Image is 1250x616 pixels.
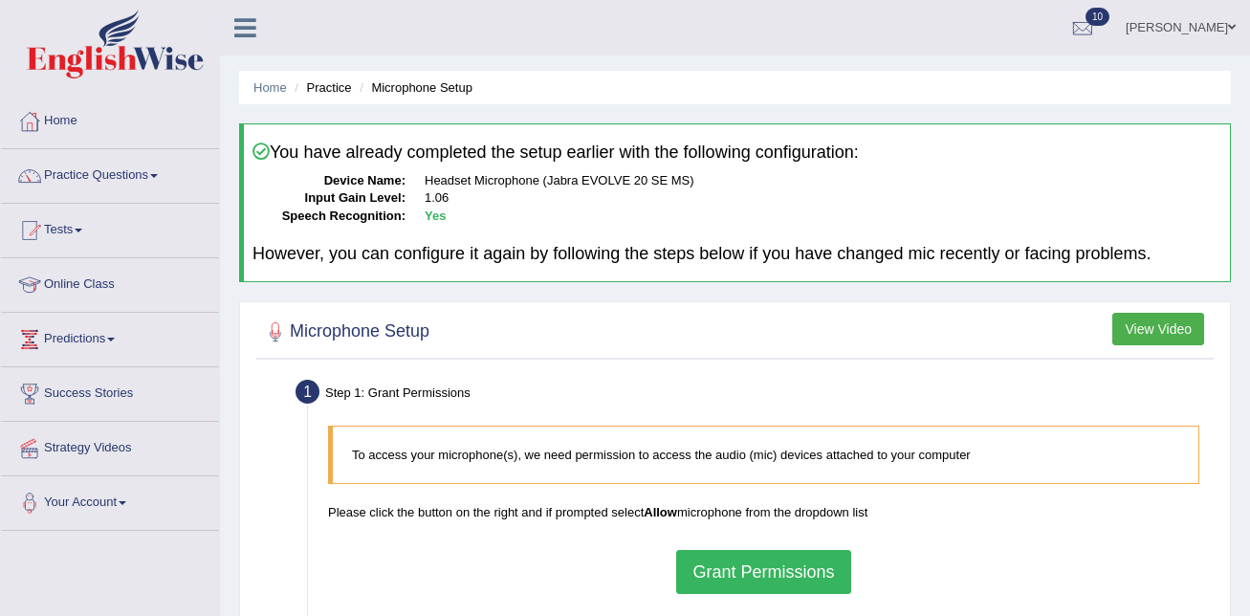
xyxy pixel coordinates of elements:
p: To access your microphone(s), we need permission to access the audio (mic) devices attached to yo... [352,446,1179,464]
button: View Video [1112,313,1204,345]
a: Home [1,95,219,143]
div: Step 1: Grant Permissions [287,374,1221,416]
button: Grant Permissions [676,550,850,594]
a: Online Class [1,258,219,306]
h4: However, you can configure it again by following the steps below if you have changed mic recently... [252,245,1221,264]
b: Allow [644,505,677,519]
a: Home [253,80,287,95]
h4: You have already completed the setup earlier with the following configuration: [252,143,1221,163]
a: Success Stories [1,367,219,415]
p: Please click the button on the right and if prompted select microphone from the dropdown list [328,503,1199,521]
dt: Input Gain Level: [252,189,406,208]
dd: Headset Microphone (Jabra EVOLVE 20 SE MS) [425,172,1221,190]
dd: 1.06 [425,189,1221,208]
li: Microphone Setup [355,78,472,97]
span: 10 [1086,8,1109,26]
a: Predictions [1,313,219,361]
b: Yes [425,209,446,223]
li: Practice [290,78,351,97]
dt: Speech Recognition: [252,208,406,226]
dt: Device Name: [252,172,406,190]
a: Strategy Videos [1,422,219,470]
a: Tests [1,204,219,252]
a: Practice Questions [1,149,219,197]
a: Your Account [1,476,219,524]
h2: Microphone Setup [261,318,429,346]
